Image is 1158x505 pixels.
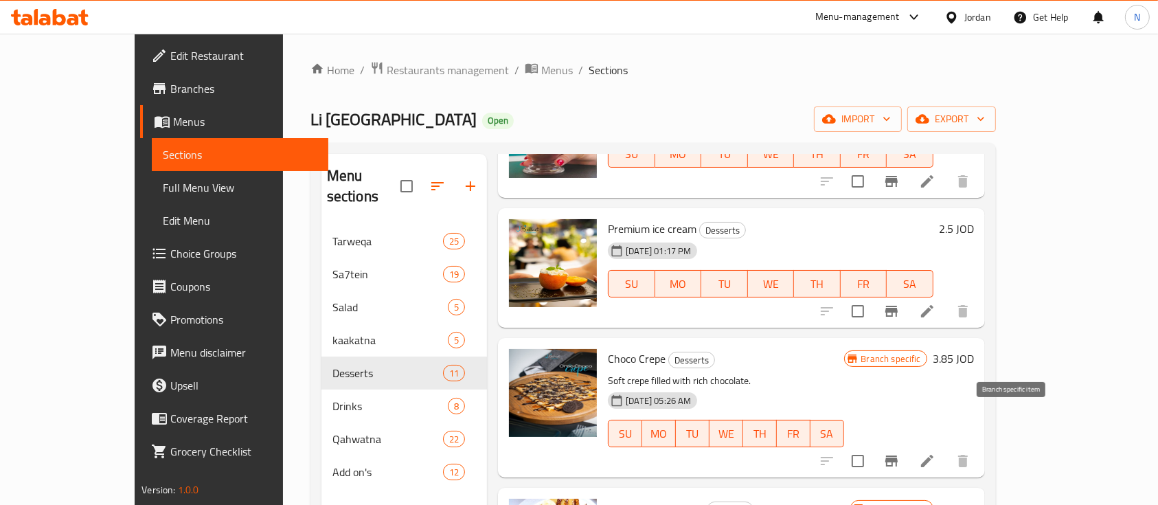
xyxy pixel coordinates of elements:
a: Upsell [140,369,328,402]
a: Menus [140,105,328,138]
div: kaakatna5 [321,324,487,357]
span: SU [614,424,637,444]
span: Coverage Report [170,410,317,427]
button: Branch-specific-item [875,445,908,478]
span: Menu disclaimer [170,344,317,361]
button: FR [777,420,810,447]
span: TU [681,424,704,444]
button: Add section [454,170,487,203]
div: Tarweqa25 [321,225,487,258]
div: items [448,398,465,414]
div: Jordan [964,10,991,25]
p: Soft crepe filled with rich chocolate. [608,372,843,390]
span: Branch specific [856,352,927,366]
span: Branches [170,80,317,97]
a: Home [310,62,354,78]
button: SA [887,270,933,298]
span: Grocery Checklist [170,443,317,460]
span: FR [782,424,805,444]
button: SA [810,420,844,447]
span: 22 [444,433,464,446]
span: Sections [589,62,628,78]
span: WE [753,274,789,294]
span: Drinks [332,398,448,414]
span: 5 [449,334,464,347]
a: Full Menu View [152,171,328,204]
span: Desserts [700,223,745,238]
button: Branch-specific-item [875,295,908,328]
div: items [443,233,465,249]
h6: 3.85 JOD [933,349,974,368]
img: Premium ice cream [509,219,597,307]
span: Salad [332,299,448,315]
span: SA [892,274,928,294]
button: TH [794,140,841,168]
span: Edit Restaurant [170,47,317,64]
a: Promotions [140,303,328,336]
a: Sections [152,138,328,171]
button: SU [608,140,655,168]
button: TU [701,140,748,168]
button: delete [946,165,979,198]
button: SU [608,270,655,298]
a: Choice Groups [140,237,328,270]
span: Edit Menu [163,212,317,229]
button: TU [676,420,709,447]
span: Desserts [332,365,443,381]
span: MO [661,144,696,164]
span: TU [707,274,742,294]
a: Edit menu item [919,173,935,190]
span: Full Menu View [163,179,317,196]
nav: Menu sections [321,219,487,494]
a: Edit Menu [152,204,328,237]
div: Qahwatna22 [321,423,487,456]
div: Add on's [332,464,443,480]
span: Sections [163,146,317,163]
span: 25 [444,235,464,248]
span: MO [648,424,670,444]
span: [DATE] 05:26 AM [620,394,696,407]
span: Upsell [170,377,317,394]
div: items [443,431,465,447]
span: Sort sections [421,170,454,203]
span: Choice Groups [170,245,317,262]
button: import [814,106,902,132]
span: Open [482,115,514,126]
span: Qahwatna [332,431,443,447]
span: Desserts [669,352,714,368]
button: delete [946,295,979,328]
span: import [825,111,891,128]
button: WE [748,270,795,298]
div: items [448,332,465,348]
div: items [443,266,465,282]
button: MO [655,270,702,298]
span: FR [846,144,882,164]
span: TH [799,274,835,294]
span: SA [892,144,928,164]
div: Desserts11 [321,357,487,390]
div: items [443,365,465,381]
li: / [360,62,365,78]
button: TH [794,270,841,298]
a: Coupons [140,270,328,303]
span: SU [614,144,649,164]
a: Grocery Checklist [140,435,328,468]
button: FR [841,270,887,298]
div: Drinks8 [321,390,487,423]
span: SU [614,274,649,294]
span: TH [799,144,835,164]
a: Coverage Report [140,402,328,435]
span: Version: [141,481,175,499]
span: N [1134,10,1140,25]
button: export [907,106,996,132]
a: Edit Restaurant [140,39,328,72]
span: Promotions [170,311,317,328]
div: Desserts [699,222,746,238]
span: export [918,111,985,128]
span: SA [816,424,839,444]
span: 11 [444,367,464,380]
span: Li [GEOGRAPHIC_DATA] [310,104,477,135]
button: FR [841,140,887,168]
h2: Menu sections [327,166,400,207]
